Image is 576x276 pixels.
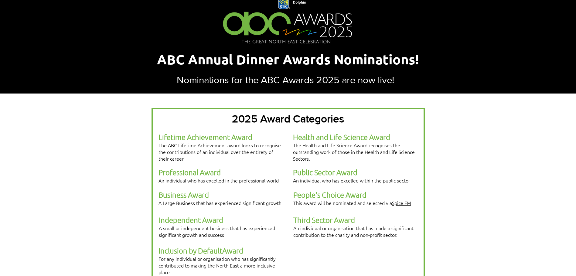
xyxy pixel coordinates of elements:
span: The Health and Life Science Award recognises the outstanding work of those in the Health and Life... [293,142,415,162]
span: The ABC Lifetime Achievement award looks to recognise the contributions of an individual over the... [158,142,281,162]
span: Health and Life Science Award [293,132,390,141]
span: A Large Business that has experienced significant growth [158,199,281,206]
span: Independent Award [159,215,223,224]
span: Third Sector Award [293,215,355,224]
span: Business Award [158,190,209,199]
span: For any individual or organisation who has significantly contributed to making the North East a m... [158,255,276,275]
span: ABC Annual Dinner Awards Nominations! [157,51,419,68]
span: 2025 Award Categories [232,113,344,124]
span: An individual or organisation that has made a significant contribution to the charity and non-pro... [293,225,414,238]
span: efault [203,246,222,255]
span: People's Choice Award [293,190,366,199]
span: A small or independent business that has experienced significant growth and success [159,225,275,238]
span: Public Sector Award [293,168,357,177]
span: Inclusion by D [158,246,203,255]
span: Award [222,246,243,255]
span: This award will be nominated and selected via [293,199,411,206]
span: Lifetime Achievement Award [158,132,252,141]
span: Nominations for the ABC Awards 2025 are now live! [177,74,394,85]
span: An individual who has excelled within the public sector [293,177,410,184]
a: Spice FM [392,199,411,206]
span: An individual who has excelled in the professional world [158,177,279,184]
span: Professional Award [158,168,221,177]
